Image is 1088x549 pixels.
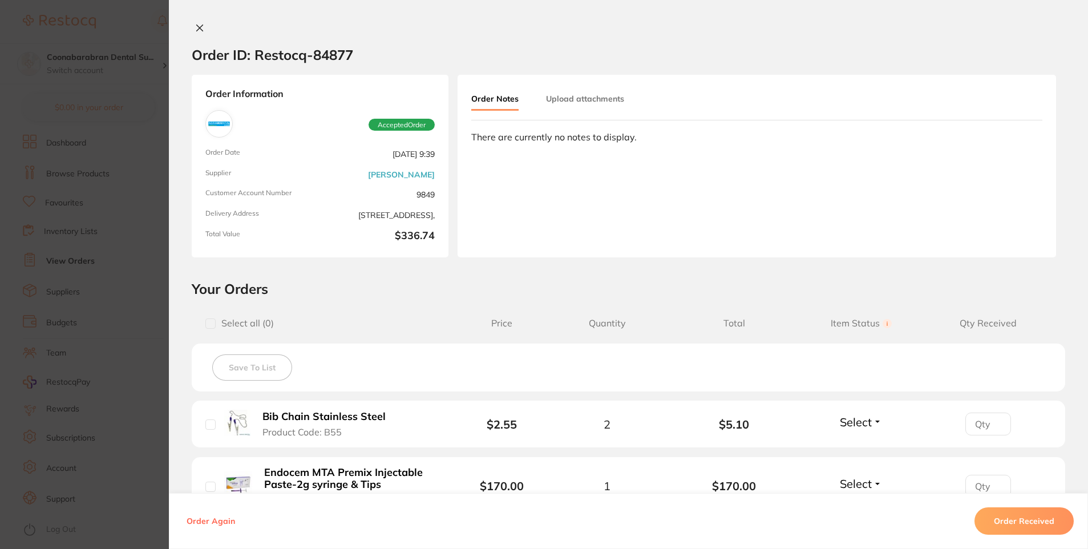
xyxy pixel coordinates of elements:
[208,113,230,135] img: Adam Dental
[205,148,316,160] span: Order Date
[471,88,519,111] button: Order Notes
[224,471,252,499] img: Endocem MTA Premix Injectable Paste-2g syringe & Tips
[459,318,544,329] span: Price
[259,410,399,438] button: Bib Chain Stainless Steel Product Code: B55
[840,477,872,491] span: Select
[216,318,274,329] span: Select all ( 0 )
[264,467,439,490] b: Endocem MTA Premix Injectable Paste-2g syringe & Tips
[262,411,386,423] b: Bib Chain Stainless Steel
[544,318,670,329] span: Quantity
[325,209,435,221] span: [STREET_ADDRESS],
[368,170,435,179] a: [PERSON_NAME]
[480,479,524,493] b: $170.00
[212,354,292,381] button: Save To List
[604,418,610,431] span: 2
[671,418,798,431] b: $5.10
[471,132,1042,142] div: There are currently no notes to display.
[965,475,1011,498] input: Qty
[671,479,798,493] b: $170.00
[965,413,1011,435] input: Qty
[604,479,610,493] span: 1
[925,318,1051,329] span: Qty Received
[205,230,316,244] span: Total Value
[487,417,517,431] b: $2.55
[671,318,798,329] span: Total
[205,88,435,101] strong: Order Information
[840,415,872,429] span: Select
[205,189,316,200] span: Customer Account Number
[261,466,442,506] button: Endocem MTA Premix Injectable Paste-2g syringe & Tips Product Code: DL1320
[224,410,250,436] img: Bib Chain Stainless Steel
[546,88,624,109] button: Upload attachments
[183,516,238,526] button: Order Again
[836,477,885,491] button: Select
[192,46,353,63] h2: Order ID: Restocq- 84877
[192,280,1065,297] h2: Your Orders
[974,507,1074,535] button: Order Received
[205,209,316,221] span: Delivery Address
[325,230,435,244] b: $336.74
[325,148,435,160] span: [DATE] 9:39
[205,169,316,180] span: Supplier
[262,427,342,437] span: Product Code: B55
[836,415,885,429] button: Select
[369,119,435,131] span: Accepted Order
[798,318,924,329] span: Item Status
[325,189,435,200] span: 9849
